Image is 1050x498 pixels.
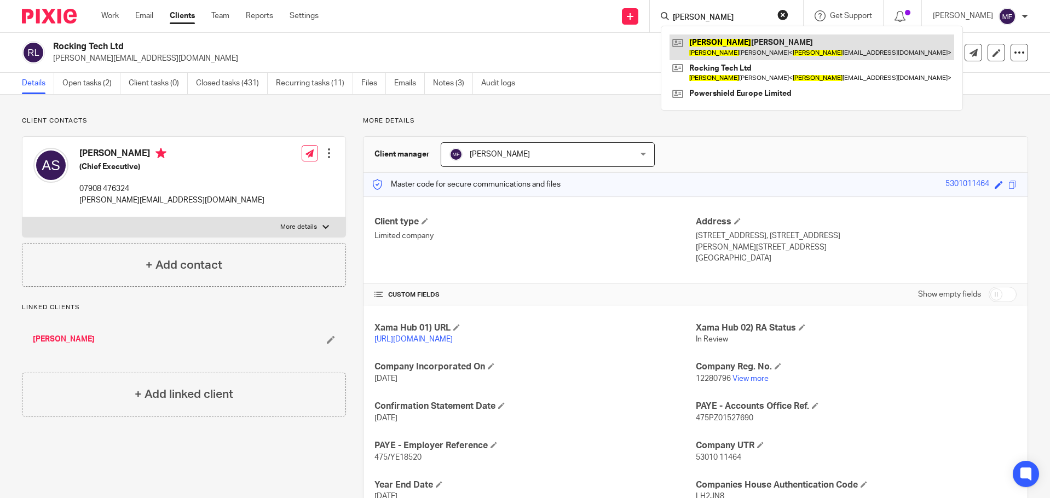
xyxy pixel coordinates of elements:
[129,73,188,94] a: Client tasks (0)
[372,179,561,190] p: Master code for secure communications and files
[696,253,1017,264] p: [GEOGRAPHIC_DATA]
[135,386,233,403] h4: + Add linked client
[696,322,1017,334] h4: Xama Hub 02) RA Status
[290,10,319,21] a: Settings
[933,10,993,21] p: [PERSON_NAME]
[449,148,463,161] img: svg%3E
[999,8,1016,25] img: svg%3E
[696,335,728,343] span: In Review
[374,375,397,383] span: [DATE]
[280,223,317,231] p: More details
[696,361,1017,373] h4: Company Reg. No.
[374,291,695,299] h4: CUSTOM FIELDS
[53,41,714,53] h2: Rocking Tech Ltd
[696,375,731,383] span: 12280796
[22,41,45,64] img: svg%3E
[246,10,273,21] a: Reports
[696,479,1017,491] h4: Companies House Authentication Code
[146,257,222,274] h4: + Add contact
[79,161,264,172] h5: (Chief Executive)
[135,10,153,21] a: Email
[374,454,422,461] span: 475/YE18520
[211,10,229,21] a: Team
[276,73,353,94] a: Recurring tasks (11)
[22,117,346,125] p: Client contacts
[394,73,425,94] a: Emails
[481,73,523,94] a: Audit logs
[374,401,695,412] h4: Confirmation Statement Date
[374,479,695,491] h4: Year End Date
[732,375,769,383] a: View more
[363,117,1028,125] p: More details
[22,9,77,24] img: Pixie
[374,230,695,241] p: Limited company
[696,230,1017,241] p: [STREET_ADDRESS], [STREET_ADDRESS]
[470,150,530,158] span: [PERSON_NAME]
[170,10,195,21] a: Clients
[945,178,989,191] div: 5301011464
[22,303,346,312] p: Linked clients
[22,73,54,94] a: Details
[374,149,430,160] h3: Client manager
[53,53,879,64] p: [PERSON_NAME][EMAIL_ADDRESS][DOMAIN_NAME]
[696,401,1017,412] h4: PAYE - Accounts Office Ref.
[777,9,788,20] button: Clear
[672,13,770,23] input: Search
[361,73,386,94] a: Files
[696,454,741,461] span: 53010 11464
[374,335,453,343] a: [URL][DOMAIN_NAME]
[374,414,397,422] span: [DATE]
[696,242,1017,253] p: [PERSON_NAME][STREET_ADDRESS]
[155,148,166,159] i: Primary
[696,440,1017,451] h4: Company UTR
[374,361,695,373] h4: Company Incorporated On
[79,195,264,206] p: [PERSON_NAME][EMAIL_ADDRESS][DOMAIN_NAME]
[79,183,264,194] p: 07908 476324
[374,216,695,228] h4: Client type
[101,10,119,21] a: Work
[374,440,695,451] h4: PAYE - Employer Reference
[79,148,264,161] h4: [PERSON_NAME]
[33,334,95,345] a: [PERSON_NAME]
[196,73,268,94] a: Closed tasks (431)
[433,73,473,94] a: Notes (3)
[918,289,981,300] label: Show empty fields
[33,148,68,183] img: svg%3E
[62,73,120,94] a: Open tasks (2)
[374,322,695,334] h4: Xama Hub 01) URL
[696,414,753,422] span: 475PZ01527690
[830,12,872,20] span: Get Support
[696,216,1017,228] h4: Address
